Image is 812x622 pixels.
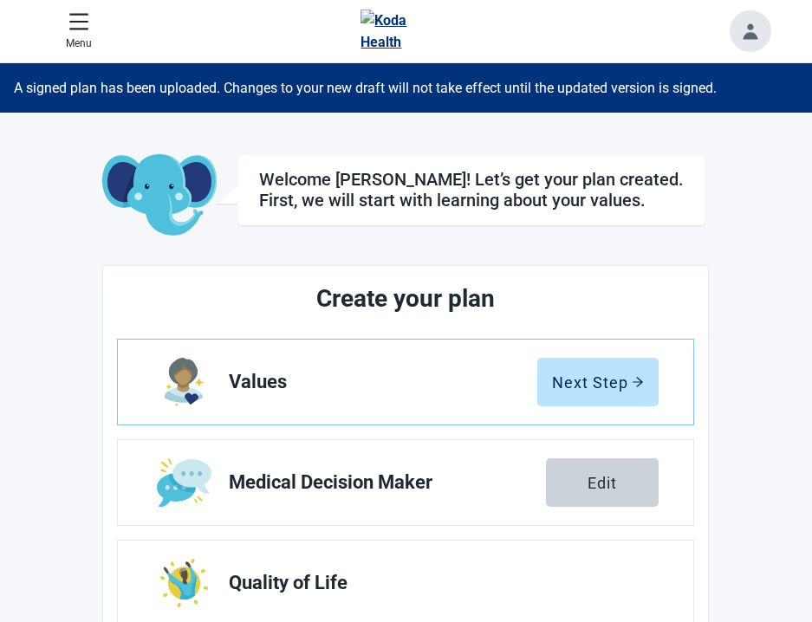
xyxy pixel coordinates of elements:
div: Welcome [PERSON_NAME]! Let’s get your plan created. First, we will start with learning about your... [259,169,684,211]
a: Edit Values section [118,340,693,424]
button: Edit [546,458,659,507]
span: Values [229,372,537,392]
a: Edit Medical Decision Maker section [118,440,693,525]
span: Medical Decision Maker [229,472,546,493]
h2: Create your plan [182,280,629,318]
p: Menu [66,36,92,52]
img: Koda Elephant [102,154,216,237]
button: Toggle account menu [730,10,771,52]
div: Edit [588,474,617,491]
img: Koda Health [361,10,442,53]
div: Next Step [552,373,644,391]
span: arrow-right [632,376,644,388]
span: menu [68,11,89,32]
span: Quality of Life [229,573,645,593]
button: Next Steparrow-right [537,358,659,406]
button: Close Menu [59,4,99,59]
